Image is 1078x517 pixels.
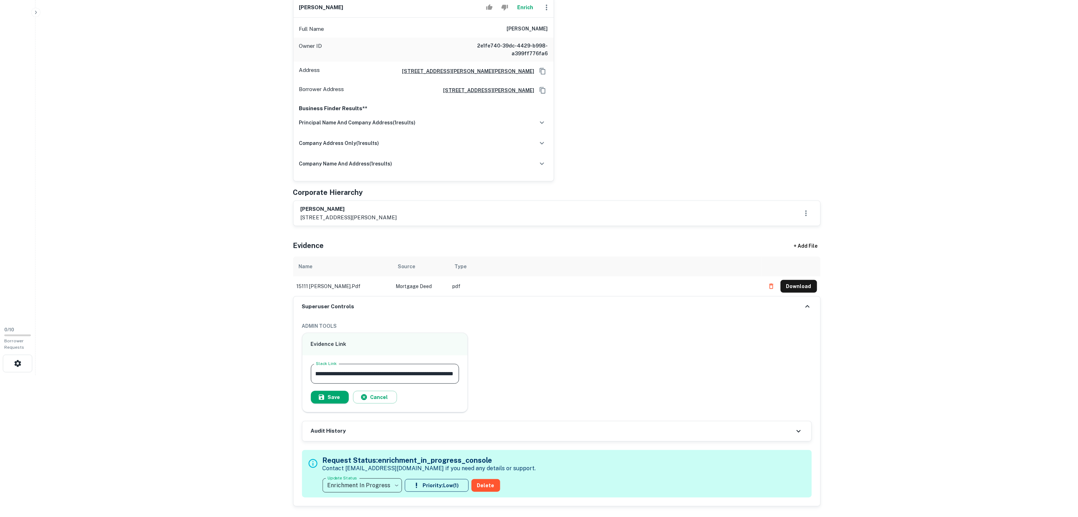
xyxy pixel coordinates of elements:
h6: company name and address ( 1 results) [299,160,392,168]
button: Copy Address [537,66,548,77]
td: 15111 [PERSON_NAME].pdf [293,276,392,296]
iframe: Chat Widget [1043,438,1078,472]
button: Accept [483,0,496,15]
h6: company address only ( 1 results) [299,139,379,147]
h5: Corporate Hierarchy [293,187,363,198]
p: Full Name [299,25,324,33]
p: Borrower Address [299,85,344,96]
button: Enrich [514,0,537,15]
label: Update Status [328,475,357,481]
div: Enrichment In Progress [323,476,402,495]
h6: Evidence Link [311,340,459,348]
h5: Request Status: enrichment_in_progress_console [323,455,536,466]
td: pdf [449,276,761,296]
div: Type [455,262,467,271]
p: Owner ID [299,42,322,57]
h6: [PERSON_NAME] [299,4,343,12]
button: Cancel [353,391,397,404]
button: Delete [471,479,500,492]
th: Name [293,257,392,276]
button: Priority:Low(1) [405,479,469,492]
label: Slack Link [316,361,337,367]
div: Source [398,262,415,271]
p: [STREET_ADDRESS][PERSON_NAME] [301,213,397,222]
h6: [PERSON_NAME] [507,25,548,33]
h6: 2e1fe740-39dc-4429-b998-a399ff776fa6 [463,42,548,57]
h6: [PERSON_NAME] [301,205,397,213]
h6: principal name and company address ( 1 results) [299,119,416,127]
p: Contact [EMAIL_ADDRESS][DOMAIN_NAME] if you need any details or support. [323,464,536,473]
td: Mortgage Deed [392,276,449,296]
div: Name [299,262,313,271]
span: 0 / 10 [4,327,14,332]
button: Copy Address [537,85,548,96]
button: Download [781,280,817,293]
th: Type [449,257,761,276]
h6: Audit History [311,427,346,435]
p: Business Finder Results** [299,104,548,113]
h6: ADMIN TOOLS [302,322,812,330]
div: scrollable content [293,257,821,296]
h5: Evidence [293,240,324,251]
span: Borrower Requests [4,338,24,350]
p: Address [299,66,320,77]
div: + Add File [781,240,831,252]
button: Save [311,391,349,404]
a: [STREET_ADDRESS][PERSON_NAME] [438,86,535,94]
th: Source [392,257,449,276]
h6: Superuser Controls [302,303,354,311]
button: Delete file [765,281,778,292]
a: [STREET_ADDRESS][PERSON_NAME][PERSON_NAME] [397,67,535,75]
button: Reject [498,0,511,15]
